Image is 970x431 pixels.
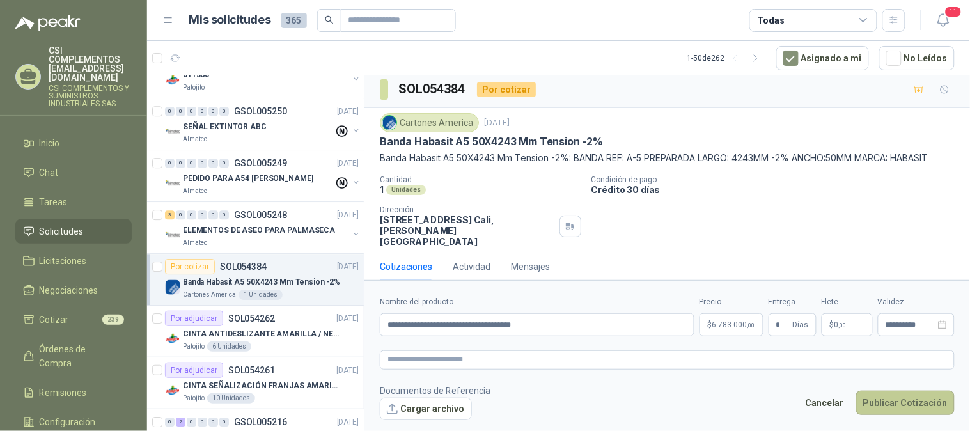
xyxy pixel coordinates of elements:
[591,184,965,195] p: Crédito 30 días
[189,11,271,29] h1: Mis solicitudes
[591,175,965,184] p: Condición de pago
[380,296,694,308] label: Nombre del producto
[165,155,361,196] a: 0 0 0 0 0 0 GSOL005249[DATE] Company LogoPEDIDO PARA A54 [PERSON_NAME]Almatec
[102,315,124,325] span: 239
[700,313,763,336] p: $6.783.000,00
[183,173,313,185] p: PEDIDO PARA A54 [PERSON_NAME]
[40,386,87,400] span: Remisiones
[219,418,229,427] div: 0
[15,308,132,332] a: Cotizar239
[165,363,223,378] div: Por adjudicar
[165,176,180,191] img: Company Logo
[380,135,603,148] p: Banda Habasit A5 50X4243 Mm Tension -2%
[839,322,847,329] span: ,00
[176,159,185,168] div: 0
[165,72,180,88] img: Company Logo
[337,364,359,377] p: [DATE]
[380,205,554,214] p: Dirección
[380,184,384,195] p: 1
[198,418,207,427] div: 0
[15,278,132,302] a: Negociaciones
[187,107,196,116] div: 0
[398,79,467,99] h3: SOL054384
[183,276,340,288] p: Banda Habasit A5 50X4243 Mm Tension -2%
[40,254,87,268] span: Licitaciones
[147,306,364,357] a: Por adjudicarSOL054262[DATE] Company LogoCINTA ANTIDESLIZANTE AMARILLA / NEGRAPatojito6 Unidades
[758,13,785,27] div: Todas
[380,113,479,132] div: Cartones America
[208,418,218,427] div: 0
[484,117,510,129] p: [DATE]
[165,331,180,347] img: Company Logo
[511,260,550,274] div: Mensajes
[228,314,275,323] p: SOL054262
[49,84,132,107] p: CSI COMPLEMENTOS Y SUMINISTROS INDUSTRIALES SAS
[165,228,180,243] img: Company Logo
[40,313,69,327] span: Cotizar
[380,398,472,421] button: Cargar archivo
[878,296,955,308] label: Validez
[234,210,287,219] p: GSOL005248
[822,296,873,308] label: Flete
[380,175,581,184] p: Cantidad
[183,393,205,404] p: Patojito
[453,260,490,274] div: Actividad
[165,210,175,219] div: 3
[228,366,275,375] p: SOL054261
[208,159,218,168] div: 0
[165,418,175,427] div: 0
[183,121,267,133] p: SEÑAL EXTINTOR ABC
[386,185,426,195] div: Unidades
[40,195,68,209] span: Tareas
[337,157,359,169] p: [DATE]
[337,416,359,428] p: [DATE]
[165,159,175,168] div: 0
[776,46,869,70] button: Asignado a mi
[234,159,287,168] p: GSOL005249
[380,151,955,165] p: Banda Habasit A5 50X4243 Mm Tension -2%: BANDA REF: A-5 PREPARADA LARGO: 4243MM -2% ANCHO:50MM MA...
[165,279,180,295] img: Company Logo
[183,290,236,300] p: Cartones America
[219,159,229,168] div: 0
[337,209,359,221] p: [DATE]
[207,393,255,404] div: 10 Unidades
[380,260,432,274] div: Cotizaciones
[234,107,287,116] p: GSOL005250
[15,249,132,273] a: Licitaciones
[15,190,132,214] a: Tareas
[337,106,359,118] p: [DATE]
[183,238,207,248] p: Almatec
[799,391,851,415] button: Cancelar
[944,6,962,18] span: 11
[769,296,817,308] label: Entrega
[219,107,229,116] div: 0
[325,15,334,24] span: search
[176,418,185,427] div: 2
[183,328,342,340] p: CINTA ANTIDESLIZANTE AMARILLA / NEGRA
[337,261,359,273] p: [DATE]
[856,391,955,415] button: Publicar Cotización
[712,321,755,329] span: 6.783.000
[40,224,84,239] span: Solicitudes
[822,313,873,336] p: $ 0,00
[337,313,359,325] p: [DATE]
[793,314,809,336] span: Días
[380,214,554,247] p: [STREET_ADDRESS] Cali , [PERSON_NAME][GEOGRAPHIC_DATA]
[830,321,834,329] span: $
[40,342,120,370] span: Órdenes de Compra
[187,210,196,219] div: 0
[40,166,59,180] span: Chat
[183,341,205,352] p: Patojito
[281,13,307,28] span: 365
[165,207,361,248] a: 3 0 0 0 0 0 GSOL005248[DATE] Company LogoELEMENTOS DE ASEO PARA PALMASECAAlmatec
[147,254,364,306] a: Por cotizarSOL054384[DATE] Company LogoBanda Habasit A5 50X4243 Mm Tension -2%Cartones America1 U...
[183,134,207,145] p: Almatec
[40,136,60,150] span: Inicio
[183,380,342,392] p: CINTA SEÑALIZACIÓN FRANJAS AMARILLAS NEGRA
[879,46,955,70] button: No Leídos
[220,262,267,271] p: SOL054384
[747,322,755,329] span: ,00
[165,124,180,139] img: Company Logo
[147,357,364,409] a: Por adjudicarSOL054261[DATE] Company LogoCINTA SEÑALIZACIÓN FRANJAS AMARILLAS NEGRAPatojito10 Uni...
[15,380,132,405] a: Remisiones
